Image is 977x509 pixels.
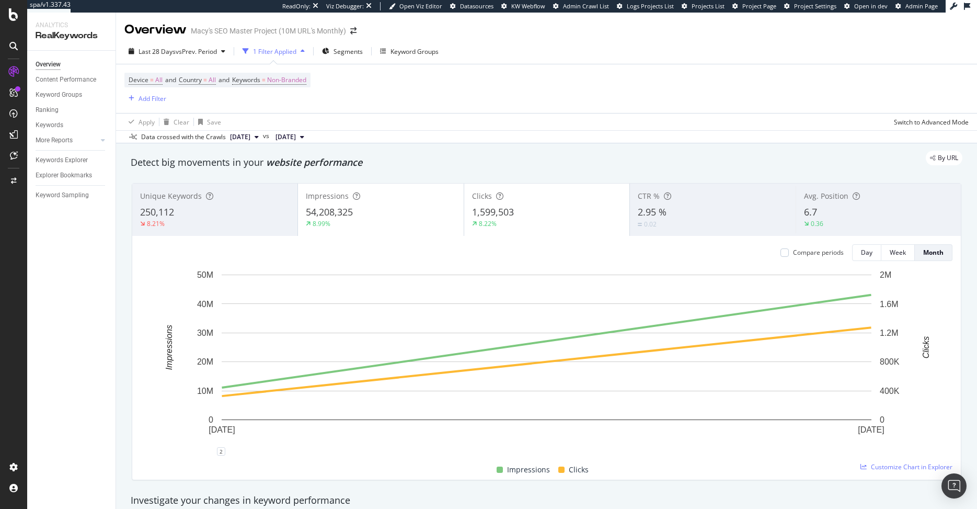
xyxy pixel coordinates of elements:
div: Switch to Advanced Mode [894,118,969,127]
span: Projects List [692,2,725,10]
div: Viz Debugger: [326,2,364,10]
button: Month [915,244,952,261]
div: Content Performance [36,74,96,85]
div: Apply [139,118,155,127]
div: 2 [217,447,225,456]
a: Keyword Groups [36,89,108,100]
span: Open Viz Editor [399,2,442,10]
text: 800K [880,357,900,366]
div: Clear [174,118,189,127]
div: 1 Filter Applied [253,47,296,56]
span: All [155,73,163,87]
span: 54,208,325 [306,206,353,218]
div: Keyword Sampling [36,190,89,201]
span: Last 28 Days [139,47,176,56]
span: By URL [938,155,958,161]
a: Project Page [732,2,776,10]
span: and [165,75,176,84]
span: Clicks [472,191,492,201]
button: Switch to Advanced Mode [890,114,969,130]
div: Save [207,118,221,127]
div: 0.36 [811,219,823,228]
button: [DATE] [226,131,263,143]
span: Project Page [742,2,776,10]
span: Open in dev [854,2,888,10]
div: Keyword Groups [390,47,439,56]
text: 10M [197,387,213,395]
span: Country [179,75,202,84]
div: Explorer Bookmarks [36,170,92,181]
text: 400K [880,387,900,395]
span: Project Settings [794,2,836,10]
text: Impressions [165,325,174,370]
button: Day [852,244,881,261]
span: Datasources [460,2,493,10]
div: Analytics [36,21,107,30]
button: Keyword Groups [376,43,443,60]
span: 6.7 [804,206,817,218]
div: Overview [36,59,61,70]
a: Datasources [450,2,493,10]
span: 2025 Aug. 21st [275,132,296,142]
button: Save [194,114,221,130]
a: Customize Chart in Explorer [860,462,952,471]
a: Project Settings [784,2,836,10]
text: [DATE] [858,425,884,434]
span: Admin Page [905,2,938,10]
img: Equal [638,223,642,226]
button: Apply [124,114,155,130]
div: Ranking [36,105,59,116]
button: Segments [318,43,367,60]
span: Keywords [232,75,260,84]
span: Segments [334,47,363,56]
a: Keywords [36,120,108,131]
span: = [262,75,266,84]
text: 0 [209,415,213,424]
div: Compare periods [793,248,844,257]
text: 40M [197,299,213,308]
a: Keywords Explorer [36,155,108,166]
div: Keywords [36,120,63,131]
span: Device [129,75,148,84]
a: Keyword Sampling [36,190,108,201]
a: Projects List [682,2,725,10]
span: vs Prev. Period [176,47,217,56]
span: CTR % [638,191,660,201]
span: All [209,73,216,87]
div: Month [923,248,944,257]
div: 8.22% [479,219,497,228]
span: Unique Keywords [140,191,202,201]
text: 1.2M [880,329,899,337]
span: Customize Chart in Explorer [871,462,952,471]
div: Macy's SEO Master Project (10M URL's Monthly) [191,26,346,36]
text: 0 [880,415,884,424]
div: Keyword Groups [36,89,82,100]
span: 2025 Sep. 18th [230,132,250,142]
span: 250,112 [140,206,174,218]
svg: A chart. [141,269,953,451]
span: Clicks [569,463,589,476]
a: Explorer Bookmarks [36,170,108,181]
div: 0.02 [644,220,657,229]
span: and [219,75,229,84]
span: = [203,75,207,84]
div: Keywords Explorer [36,155,88,166]
div: Overview [124,21,187,39]
button: Week [881,244,915,261]
a: Content Performance [36,74,108,85]
button: [DATE] [271,131,308,143]
div: RealKeywords [36,30,107,42]
span: Non-Branded [267,73,306,87]
a: More Reports [36,135,98,146]
a: Open in dev [844,2,888,10]
button: Add Filter [124,92,166,105]
div: Day [861,248,872,257]
button: Clear [159,114,189,130]
span: Impressions [306,191,349,201]
text: 30M [197,329,213,337]
a: Overview [36,59,108,70]
a: Admin Crawl List [553,2,609,10]
span: 2.95 % [638,206,666,218]
div: arrow-right-arrow-left [350,27,357,35]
